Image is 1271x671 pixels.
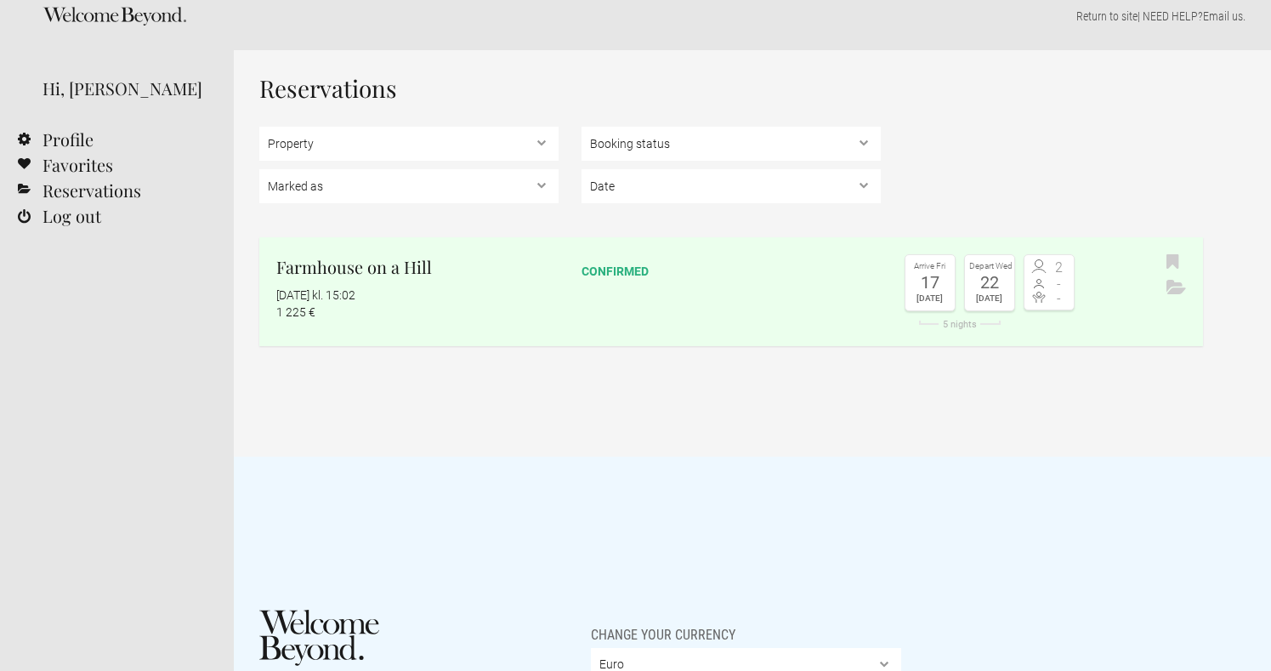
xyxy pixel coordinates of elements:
span: 2 [1049,261,1070,275]
p: | NEED HELP? . [259,8,1245,25]
div: Arrive Fri [910,259,950,274]
div: confirmed [582,263,881,280]
button: Archive [1162,276,1190,301]
div: Hi, [PERSON_NAME] [43,76,208,101]
span: - [1049,277,1070,291]
a: Email us [1203,9,1243,23]
span: - [1049,292,1070,305]
span: Change your currency [591,610,735,644]
flynt-currency: 1 225 € [276,305,315,319]
a: Return to site [1076,9,1138,23]
div: 17 [910,274,950,291]
a: Farmhouse on a Hill [DATE] kl. 15:02 1 225 € confirmed Arrive Fri 17 [DATE] Depart Wed 22 [DATE] ... [259,237,1203,346]
div: [DATE] [910,291,950,306]
flynt-date-display: [DATE] kl. 15:02 [276,288,355,302]
div: 22 [969,274,1010,291]
button: Bookmark [1162,250,1183,276]
select: , , [582,127,881,161]
select: , [582,169,881,203]
h2: Farmhouse on a Hill [276,254,559,280]
div: [DATE] [969,291,1010,306]
h1: Reservations [259,76,1203,101]
div: Depart Wed [969,259,1010,274]
img: Welcome Beyond [259,610,379,666]
select: , , , [259,169,559,203]
div: 5 nights [905,320,1015,329]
